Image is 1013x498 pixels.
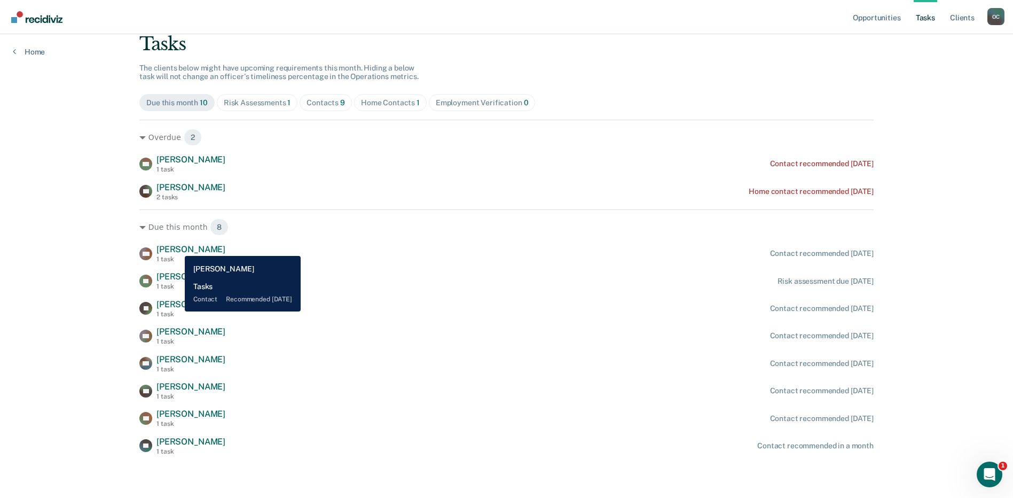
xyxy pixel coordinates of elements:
[156,326,225,337] span: [PERSON_NAME]
[156,283,225,290] div: 1 task
[156,437,225,447] span: [PERSON_NAME]
[156,409,225,419] span: [PERSON_NAME]
[156,382,225,392] span: [PERSON_NAME]
[287,98,290,107] span: 1
[146,98,208,107] div: Due this month
[156,393,225,400] div: 1 task
[987,8,1004,25] div: O C
[340,98,345,107] span: 9
[11,11,62,23] img: Recidiviz
[307,98,345,107] div: Contacts
[200,98,208,107] span: 10
[749,187,874,196] div: Home contact recommended [DATE]
[757,441,874,450] div: Contact recommended in a month
[156,193,225,201] div: 2 tasks
[156,271,225,282] span: [PERSON_NAME]
[999,462,1007,470] span: 1
[156,154,225,165] span: [PERSON_NAME]
[770,249,874,258] div: Contact recommended [DATE]
[139,33,874,55] div: Tasks
[156,299,225,309] span: [PERSON_NAME]
[770,386,874,395] div: Contact recommended [DATE]
[436,98,529,107] div: Employment Verification
[139,219,874,236] div: Due this month 8
[770,359,874,368] div: Contact recommended [DATE]
[770,331,874,340] div: Contact recommended [DATE]
[156,255,225,263] div: 1 task
[156,166,225,173] div: 1 task
[987,8,1004,25] button: Profile dropdown button
[778,277,874,286] div: Risk assessment due [DATE]
[210,219,229,236] span: 8
[156,244,225,254] span: [PERSON_NAME]
[156,420,225,427] div: 1 task
[156,448,225,455] div: 1 task
[770,304,874,313] div: Contact recommended [DATE]
[156,338,225,345] div: 1 task
[156,182,225,192] span: [PERSON_NAME]
[224,98,291,107] div: Risk Assessments
[139,64,419,81] span: The clients below might have upcoming requirements this month. Hiding a below task will not chang...
[770,159,874,168] div: Contact recommended [DATE]
[770,414,874,423] div: Contact recommended [DATE]
[156,354,225,364] span: [PERSON_NAME]
[13,47,45,57] a: Home
[977,462,1002,487] iframe: Intercom live chat
[524,98,529,107] span: 0
[156,310,225,318] div: 1 task
[417,98,420,107] span: 1
[139,129,874,146] div: Overdue 2
[156,365,225,373] div: 1 task
[361,98,420,107] div: Home Contacts
[184,129,202,146] span: 2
